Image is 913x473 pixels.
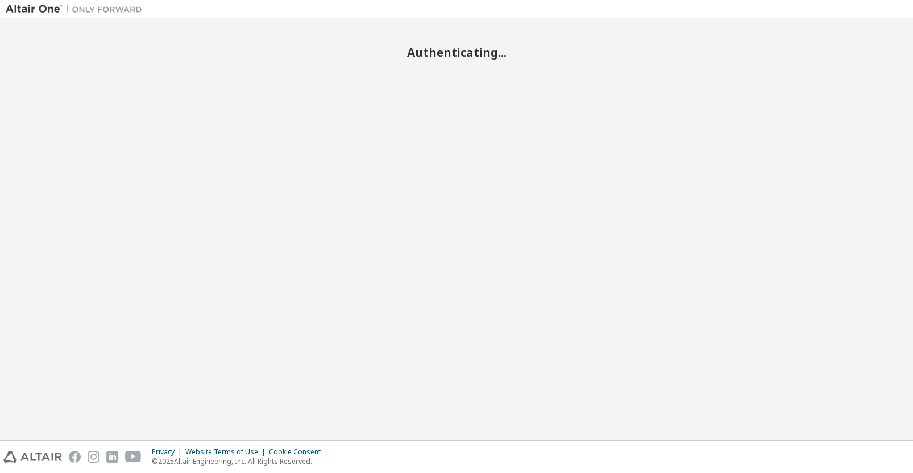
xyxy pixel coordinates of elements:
[152,447,185,456] div: Privacy
[88,451,99,463] img: instagram.svg
[6,45,907,60] h2: Authenticating...
[6,3,148,15] img: Altair One
[106,451,118,463] img: linkedin.svg
[69,451,81,463] img: facebook.svg
[3,451,62,463] img: altair_logo.svg
[152,456,327,466] p: © 2025 Altair Engineering, Inc. All Rights Reserved.
[125,451,142,463] img: youtube.svg
[269,447,327,456] div: Cookie Consent
[185,447,269,456] div: Website Terms of Use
